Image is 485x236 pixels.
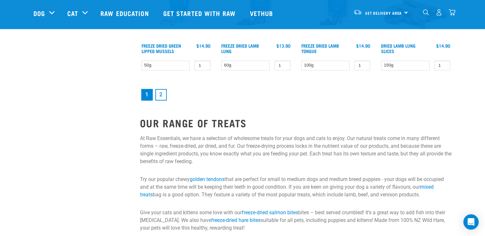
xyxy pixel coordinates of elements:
a: Freeze Dried Green Lipped Mussels [142,44,181,52]
div: Open Intercom Messenger [463,214,479,230]
input: 1 [195,60,210,70]
img: home-icon@2x.png [449,9,455,16]
a: Cat [67,8,78,18]
a: Freeze Dried Lamb Lung [221,44,259,52]
a: Page 1 [141,89,153,100]
input: 1 [434,60,450,70]
a: Dried Lamb Lung Slices [381,44,415,52]
div: $14.90 [436,43,450,48]
div: $14.90 [196,43,210,48]
a: Get started with Raw [157,0,244,26]
p: Try our popular chewy that are perfect for small to medium dogs and medium breed puppies - your d... [140,176,452,199]
div: $13.90 [276,43,290,48]
input: 1 [354,60,370,70]
a: mixed treats [140,184,434,198]
h2: OUR RANGE OF TREATS [140,117,452,129]
img: van-moving.png [353,9,362,15]
p: Give your cats and kittens some love with our bites – best served crumbled! It’s a great way to a... [140,209,452,232]
a: golden tendons [190,176,224,182]
div: $14.90 [356,43,370,48]
a: Dog [33,8,45,18]
span: Set Delivery Area [365,12,402,14]
a: Freeze Dried Lamb Tongue [301,44,339,52]
a: Goto page 2 [155,89,167,100]
a: Vethub [244,0,281,26]
a: freeze-dried hare bites [211,217,261,223]
img: user.png [436,9,442,16]
img: home-icon-1@2x.png [423,9,429,15]
nav: pagination [140,88,452,102]
a: Raw Education [94,0,157,26]
a: freeze-dried salmon bites [242,209,298,216]
p: At Raw Essentials, we have a selection of wholesome treats for your dogs and cats to enjoy. Our n... [140,135,452,165]
input: 1 [275,60,290,70]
